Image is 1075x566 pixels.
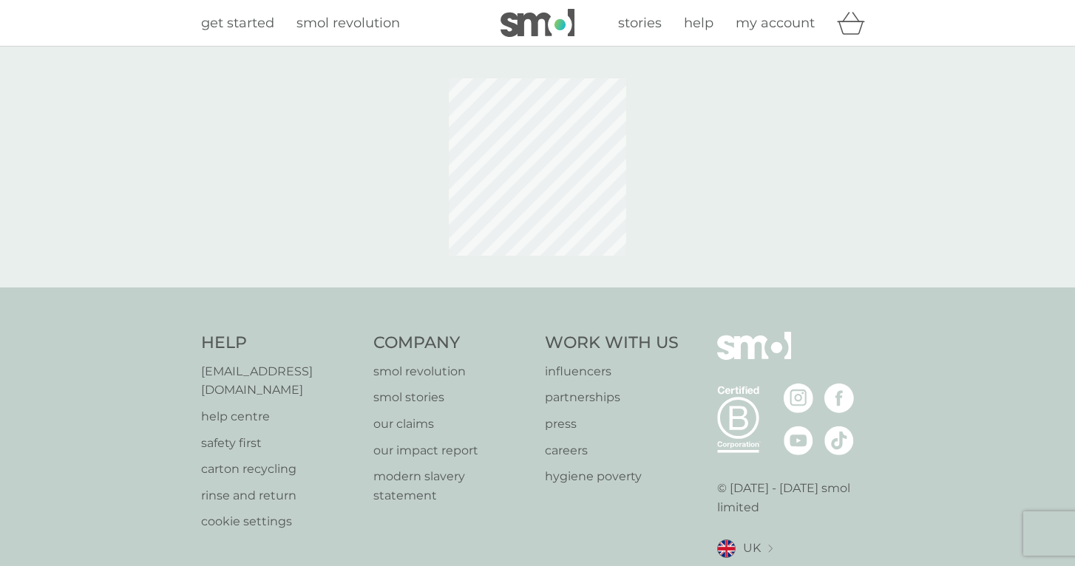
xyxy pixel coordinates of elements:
span: stories [618,15,662,31]
a: safety first [201,434,359,453]
img: visit the smol Instagram page [784,383,813,413]
a: careers [545,441,679,460]
h4: Work With Us [545,332,679,355]
img: select a new location [768,545,773,553]
a: our claims [373,415,531,434]
a: press [545,415,679,434]
div: basket [837,8,874,38]
h4: Help [201,332,359,355]
a: carton recycling [201,460,359,479]
a: help centre [201,407,359,426]
img: visit the smol Facebook page [824,383,854,413]
a: influencers [545,362,679,381]
a: cookie settings [201,512,359,531]
img: visit the smol Youtube page [784,426,813,455]
a: smol revolution [373,362,531,381]
a: smol stories [373,388,531,407]
span: smol revolution [296,15,400,31]
p: © [DATE] - [DATE] smol limited [717,479,875,516]
img: visit the smol Tiktok page [824,426,854,455]
a: partnerships [545,388,679,407]
a: help [684,13,713,34]
h4: Company [373,332,531,355]
a: my account [736,13,815,34]
a: rinse and return [201,486,359,505]
a: modern slavery statement [373,467,531,505]
span: help [684,15,713,31]
img: smol [501,9,574,37]
a: hygiene poverty [545,467,679,486]
span: UK [743,539,761,558]
img: smol [717,332,791,382]
a: get started [201,13,274,34]
a: stories [618,13,662,34]
span: my account [736,15,815,31]
a: smol revolution [296,13,400,34]
span: get started [201,15,274,31]
a: our impact report [373,441,531,460]
img: UK flag [717,539,736,558]
a: [EMAIL_ADDRESS][DOMAIN_NAME] [201,362,359,400]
